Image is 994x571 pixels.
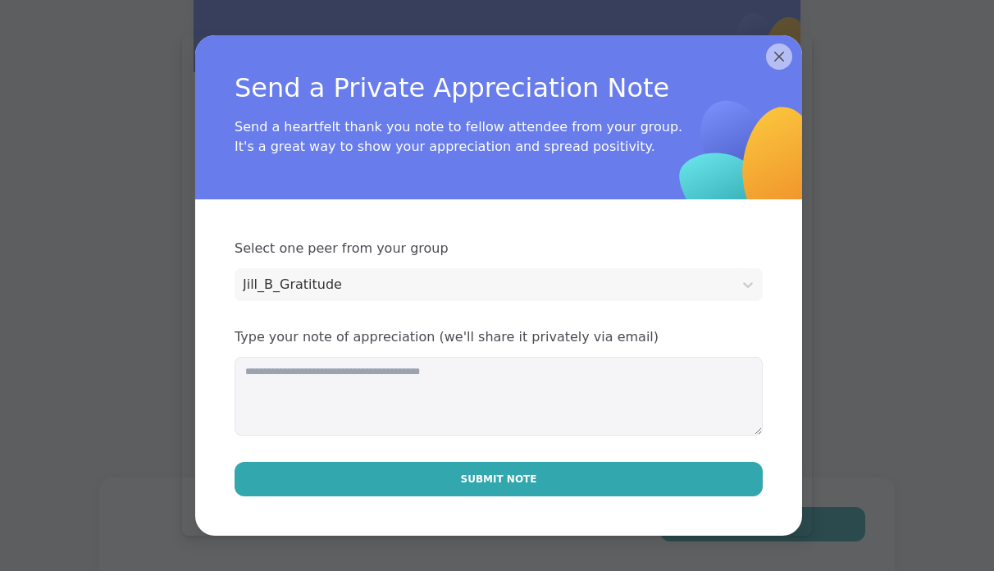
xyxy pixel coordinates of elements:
span: Send a heartfelt thank you note to fellow attendee from your group. It's a great way to show your... [235,117,686,157]
span: Send a Private Appreciation Note [235,68,710,107]
span: Type your note of appreciation (we'll share it privately via email) [235,327,763,347]
div: Jill_B_Gratitude [243,275,725,295]
span: Select one peer from your group [235,239,763,258]
button: Submit Note [235,462,763,496]
img: ShareWell Logomark [618,32,880,293]
span: Submit Note [461,472,537,486]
